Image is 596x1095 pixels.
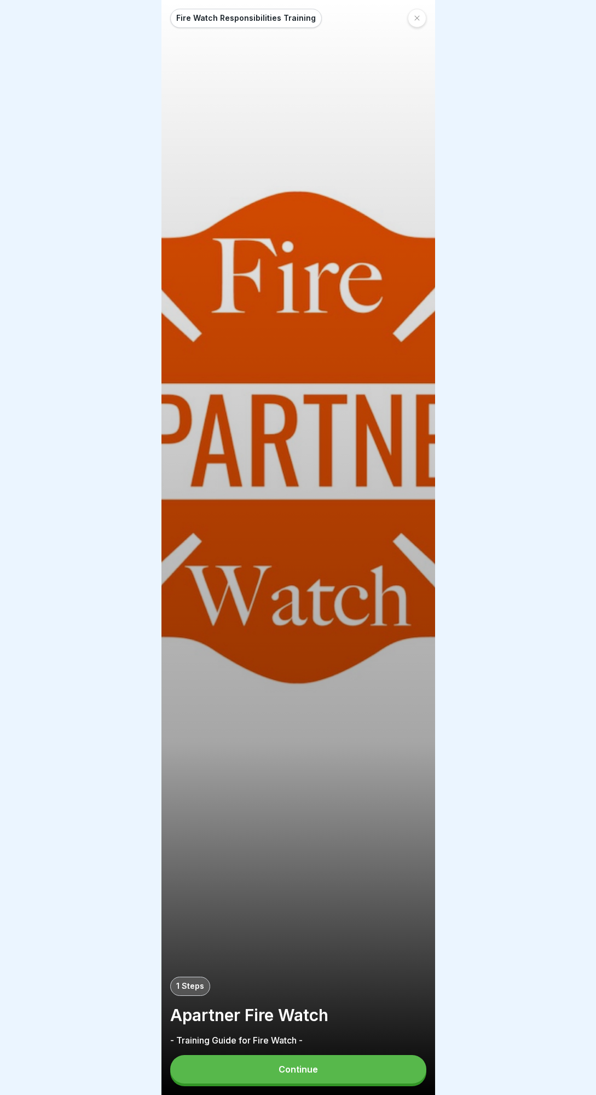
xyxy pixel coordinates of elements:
p: 1 Steps [176,982,204,991]
button: Continue [170,1055,426,1084]
p: - Training Guide for Fire Watch - [170,1034,426,1046]
div: Continue [279,1064,318,1074]
p: Fire Watch Responsibilities Training [176,14,316,23]
p: Apartner Fire Watch [170,1005,426,1025]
